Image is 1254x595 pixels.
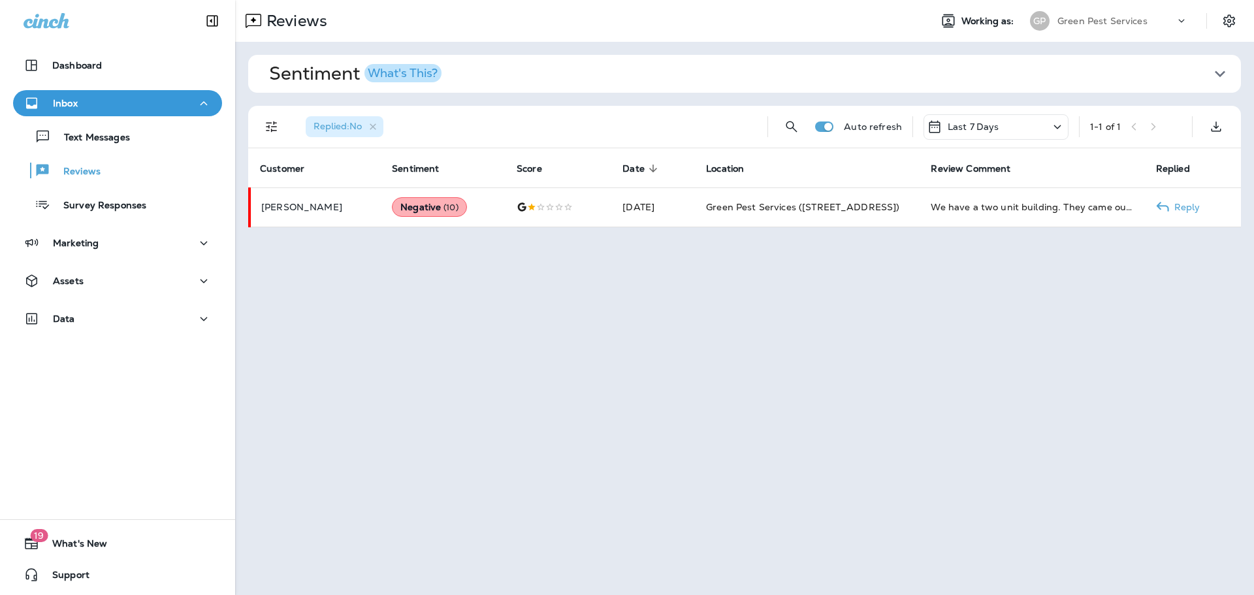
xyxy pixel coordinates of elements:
span: Review Comment [931,163,1027,174]
p: Dashboard [52,60,102,71]
button: Inbox [13,90,222,116]
button: 19What's New [13,530,222,556]
button: Search Reviews [779,114,805,140]
button: Survey Responses [13,191,222,218]
button: Collapse Sidebar [194,8,231,34]
button: Export as CSV [1203,114,1229,140]
button: Filters [259,114,285,140]
span: ( 10 ) [443,202,458,213]
span: 19 [30,529,48,542]
button: Reviews [13,157,222,184]
button: Assets [13,268,222,294]
p: Green Pest Services [1057,16,1148,26]
button: Marketing [13,230,222,256]
span: Replied : No [313,120,362,132]
span: Date [622,163,662,174]
span: What's New [39,538,107,554]
span: Replied [1156,163,1207,174]
div: 1 - 1 of 1 [1090,121,1121,132]
p: Text Messages [51,132,130,144]
span: Date [622,163,645,174]
td: [DATE] [612,187,696,227]
span: Score [517,163,542,174]
button: Dashboard [13,52,222,78]
p: Reviews [50,166,101,178]
p: Marketing [53,238,99,248]
span: Location [706,163,761,174]
span: Support [39,570,89,585]
span: Sentiment [392,163,456,174]
span: Score [517,163,559,174]
span: Review Comment [931,163,1010,174]
button: SentimentWhat's This? [259,55,1251,93]
span: Green Pest Services ([STREET_ADDRESS]) [706,201,899,213]
span: Customer [260,163,304,174]
button: Settings [1217,9,1241,33]
p: Survey Responses [50,200,146,212]
div: Replied:No [306,116,383,137]
span: Working as: [961,16,1017,27]
p: Reviews [261,11,327,31]
p: Reply [1169,202,1200,212]
p: Last 7 Days [948,121,999,132]
div: GP [1030,11,1050,31]
h1: Sentiment [269,63,442,85]
p: Assets [53,276,84,286]
p: [PERSON_NAME] [261,202,371,212]
span: Replied [1156,163,1190,174]
p: Inbox [53,98,78,108]
span: Sentiment [392,163,439,174]
button: What's This? [364,64,442,82]
p: Data [53,314,75,324]
p: Auto refresh [844,121,902,132]
button: Support [13,562,222,588]
div: We have a two unit building. They came out and examined the building . Gave us one price over the... [931,201,1134,214]
button: Data [13,306,222,332]
div: What's This? [368,67,438,79]
button: Text Messages [13,123,222,150]
span: Location [706,163,744,174]
div: Negative [392,197,467,217]
span: Customer [260,163,321,174]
